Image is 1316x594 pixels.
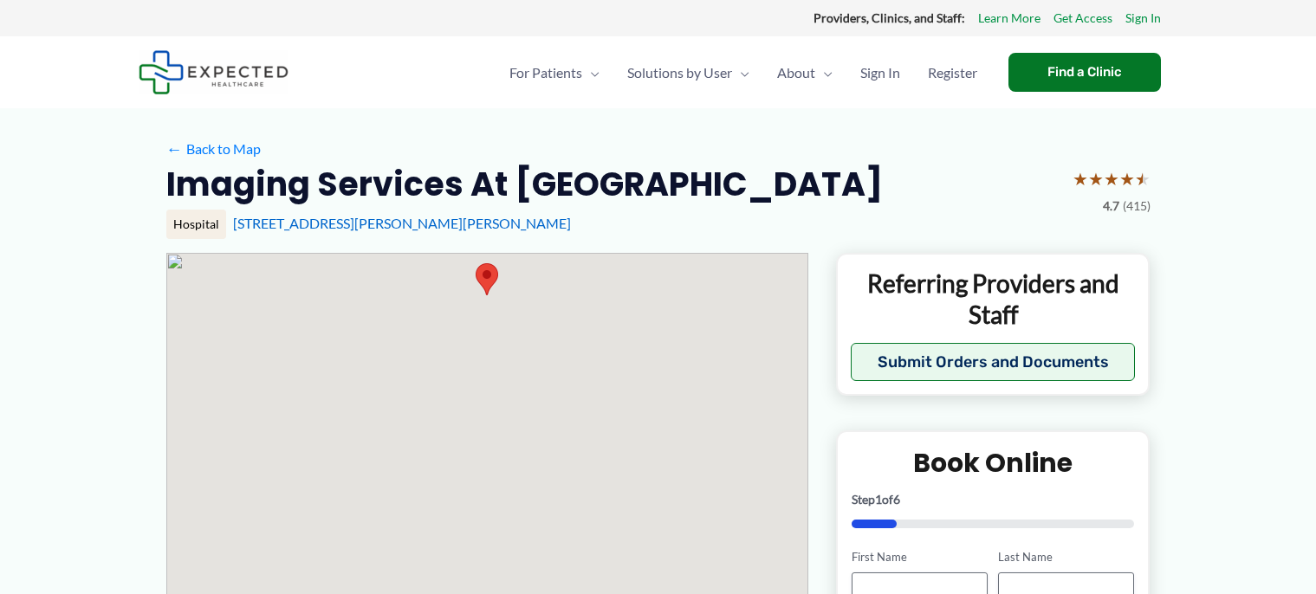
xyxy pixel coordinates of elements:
[852,549,988,565] label: First Name
[875,492,882,507] span: 1
[1088,163,1104,195] span: ★
[1125,7,1161,29] a: Sign In
[509,42,582,103] span: For Patients
[763,42,846,103] a: AboutMenu Toggle
[496,42,613,103] a: For PatientsMenu Toggle
[1123,195,1151,217] span: (415)
[1008,53,1161,92] a: Find a Clinic
[166,140,183,157] span: ←
[1073,163,1088,195] span: ★
[851,343,1136,381] button: Submit Orders and Documents
[627,42,732,103] span: Solutions by User
[860,42,900,103] span: Sign In
[998,549,1134,565] label: Last Name
[846,42,914,103] a: Sign In
[893,492,900,507] span: 6
[1104,163,1119,195] span: ★
[1053,7,1112,29] a: Get Access
[732,42,749,103] span: Menu Toggle
[814,10,965,25] strong: Providers, Clinics, and Staff:
[1103,195,1119,217] span: 4.7
[914,42,991,103] a: Register
[582,42,600,103] span: Menu Toggle
[852,446,1135,480] h2: Book Online
[851,268,1136,331] p: Referring Providers and Staff
[815,42,833,103] span: Menu Toggle
[1119,163,1135,195] span: ★
[496,42,991,103] nav: Primary Site Navigation
[852,494,1135,506] p: Step of
[613,42,763,103] a: Solutions by UserMenu Toggle
[139,50,288,94] img: Expected Healthcare Logo - side, dark font, small
[166,136,261,162] a: ←Back to Map
[928,42,977,103] span: Register
[166,163,883,205] h2: Imaging Services at [GEOGRAPHIC_DATA]
[777,42,815,103] span: About
[978,7,1040,29] a: Learn More
[233,215,571,231] a: [STREET_ADDRESS][PERSON_NAME][PERSON_NAME]
[166,210,226,239] div: Hospital
[1135,163,1151,195] span: ★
